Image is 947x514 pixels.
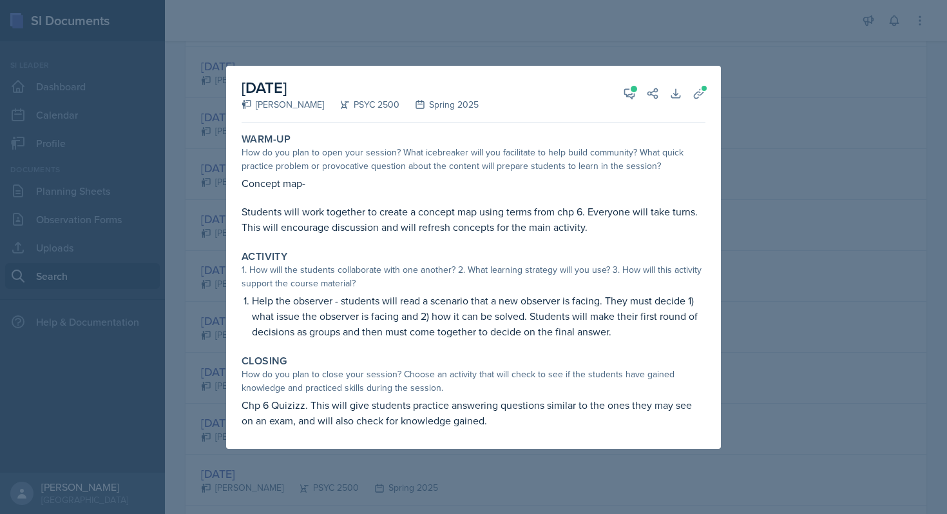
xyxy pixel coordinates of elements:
label: Closing [242,355,287,368]
label: Warm-Up [242,133,291,146]
p: Students will work together to create a concept map using terms from chp 6. Everyone will take tu... [242,204,705,235]
h2: [DATE] [242,76,479,99]
p: Chp 6 Quizizz. This will give students practice answering questions similar to the ones they may ... [242,397,705,428]
div: How do you plan to close your session? Choose an activity that will check to see if the students ... [242,368,705,395]
p: Help the observer - students will read a scenario that a new observer is facing. They must decide... [252,293,705,339]
div: [PERSON_NAME] [242,98,324,112]
label: Activity [242,250,287,263]
div: Spring 2025 [399,98,479,112]
p: Concept map- [242,175,705,191]
div: 1. How will the students collaborate with one another? 2. What learning strategy will you use? 3.... [242,263,705,290]
div: PSYC 2500 [324,98,399,112]
div: How do you plan to open your session? What icebreaker will you facilitate to help build community... [242,146,705,173]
